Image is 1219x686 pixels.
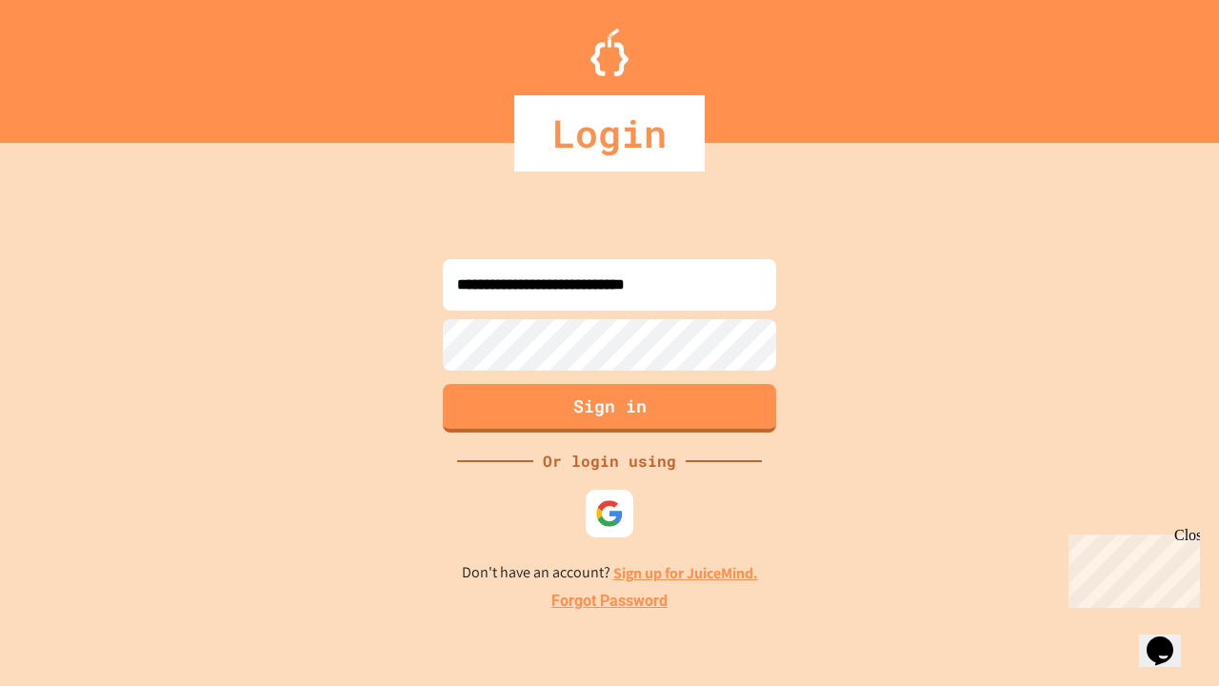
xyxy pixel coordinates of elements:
[1061,527,1200,608] iframe: chat widget
[613,563,758,583] a: Sign up for JuiceMind.
[1139,610,1200,667] iframe: chat widget
[462,561,758,585] p: Don't have an account?
[551,590,668,613] a: Forgot Password
[514,95,705,171] div: Login
[533,450,686,473] div: Or login using
[8,8,131,121] div: Chat with us now!Close
[595,499,624,528] img: google-icon.svg
[590,29,629,76] img: Logo.svg
[443,384,776,433] button: Sign in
